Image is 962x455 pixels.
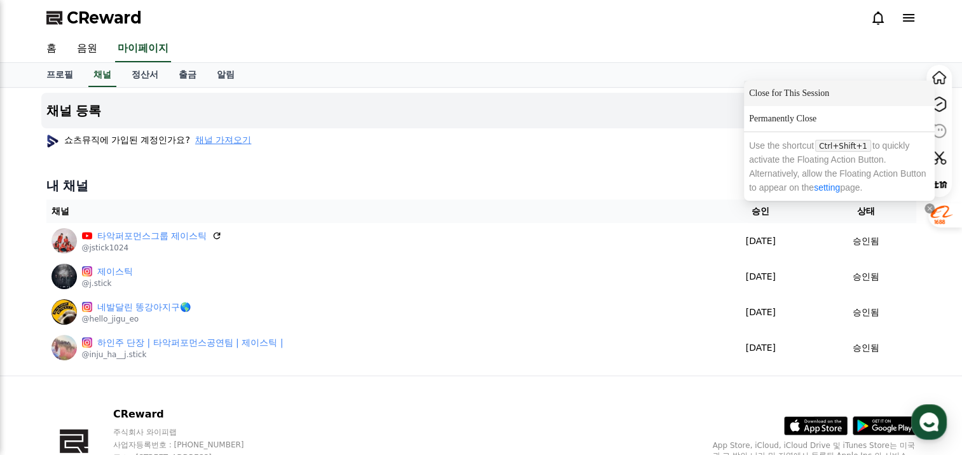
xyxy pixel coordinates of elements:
[853,341,879,355] p: 승인됨
[168,63,207,87] a: 출금
[706,200,816,223] th: 승인
[82,278,133,289] p: @j.stick
[196,369,212,379] span: 설정
[84,350,164,381] a: 대화
[67,36,107,62] a: 음원
[711,234,811,248] p: [DATE]
[40,369,48,379] span: 홈
[46,135,59,147] img: profile
[67,8,142,28] span: CReward
[46,133,252,146] p: 쇼츠뮤직에 가입된 계정인가요?
[207,63,245,87] a: 알림
[195,133,251,146] button: 채널 가져오기
[711,306,811,319] p: [DATE]
[853,234,879,248] p: 승인됨
[113,407,268,422] p: CReward
[853,306,879,319] p: 승인됨
[4,350,84,381] a: 홈
[52,335,77,360] img: 하인주 단장 | 타악퍼포먼스공연팀 | 제이스틱 |
[711,270,811,283] p: [DATE]
[36,63,83,87] a: 프로필
[97,336,284,350] a: 하인주 단장 | 타악퍼포먼스공연팀 | 제이스틱 |
[97,265,133,278] a: 제이스틱
[36,36,67,62] a: 홈
[816,200,916,223] th: 상태
[97,229,207,243] a: 타악퍼포먼스그룹 제이스틱
[82,350,284,360] p: @inju_ha__j.stick
[88,63,116,87] a: 채널
[82,314,191,324] p: @hello_jigu_eo
[82,243,222,253] p: @jstick1024
[113,440,268,450] p: 사업자등록번호 : [PHONE_NUMBER]
[46,200,706,223] th: 채널
[115,36,171,62] a: 마이페이지
[41,93,921,128] button: 채널 등록
[711,341,811,355] p: [DATE]
[46,104,102,118] h4: 채널 등록
[116,369,132,379] span: 대화
[853,270,879,283] p: 승인됨
[46,8,142,28] a: CReward
[52,228,77,254] img: 타악퍼포먼스그룹 제이스틱
[52,264,77,289] img: 제이스틱
[113,427,268,437] p: 주식회사 와이피랩
[46,177,916,194] h4: 내 채널
[97,301,191,314] a: 네발달린 똥강아지구🌎
[52,299,77,325] img: 네발달린 똥강아지구🌎
[164,350,244,381] a: 설정
[121,63,168,87] a: 정산서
